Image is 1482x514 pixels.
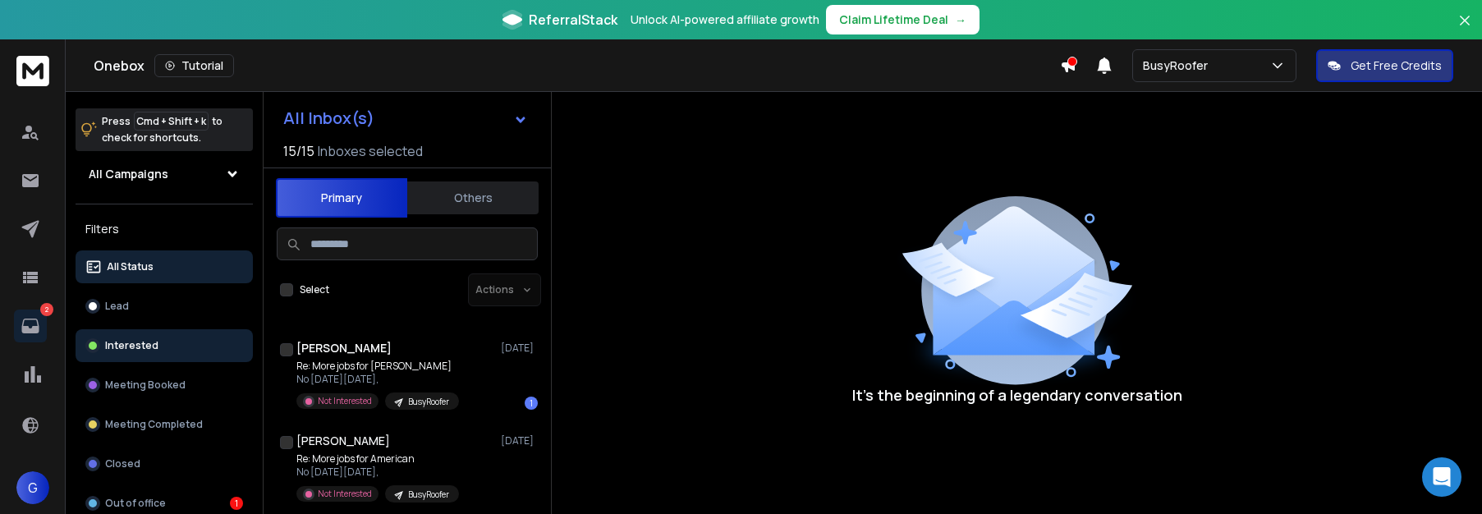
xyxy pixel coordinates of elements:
p: 2 [40,303,53,316]
p: BusyRoofer [1143,57,1214,74]
p: Out of office [105,497,166,510]
p: All Status [107,260,154,273]
p: Press to check for shortcuts. [102,113,223,146]
span: → [955,11,966,28]
div: Onebox [94,54,1060,77]
p: Not Interested [318,488,372,500]
button: G [16,471,49,504]
h3: Filters [76,218,253,241]
button: Get Free Credits [1316,49,1453,82]
h1: [PERSON_NAME] [296,340,392,356]
p: BusyRoofer [408,489,449,501]
p: It’s the beginning of a legendary conversation [852,383,1182,406]
button: Lead [76,290,253,323]
div: 1 [230,497,243,510]
button: Others [407,180,539,216]
button: All Campaigns [76,158,253,190]
span: ReferralStack [529,10,617,30]
button: Meeting Completed [76,408,253,441]
button: Claim Lifetime Deal→ [826,5,980,34]
div: Open Intercom Messenger [1422,457,1461,497]
p: No [DATE][DATE], [296,466,459,479]
p: [DATE] [501,342,538,355]
p: BusyRoofer [408,396,449,408]
h1: All Inbox(s) [283,110,374,126]
h3: Inboxes selected [318,141,423,161]
p: Re: More jobs for American [296,452,459,466]
button: All Inbox(s) [270,102,541,135]
p: Meeting Booked [105,379,186,392]
h1: [PERSON_NAME] [296,433,390,449]
p: Re: More jobs for [PERSON_NAME] [296,360,459,373]
p: Lead [105,300,129,313]
p: [DATE] [501,434,538,447]
p: Meeting Completed [105,418,203,431]
p: Interested [105,339,158,352]
h1: All Campaigns [89,166,168,182]
p: Not Interested [318,395,372,407]
p: No [DATE][DATE], [296,373,459,386]
label: Select [300,283,329,296]
div: 1 [525,397,538,410]
button: Meeting Booked [76,369,253,402]
button: Interested [76,329,253,362]
p: Get Free Credits [1351,57,1442,74]
button: Tutorial [154,54,234,77]
p: Closed [105,457,140,470]
button: Primary [276,178,407,218]
button: Closed [76,447,253,480]
a: 2 [14,310,47,342]
span: Cmd + Shift + k [134,112,209,131]
span: 15 / 15 [283,141,314,161]
button: Close banner [1454,10,1475,49]
button: All Status [76,250,253,283]
p: Unlock AI-powered affiliate growth [631,11,819,28]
